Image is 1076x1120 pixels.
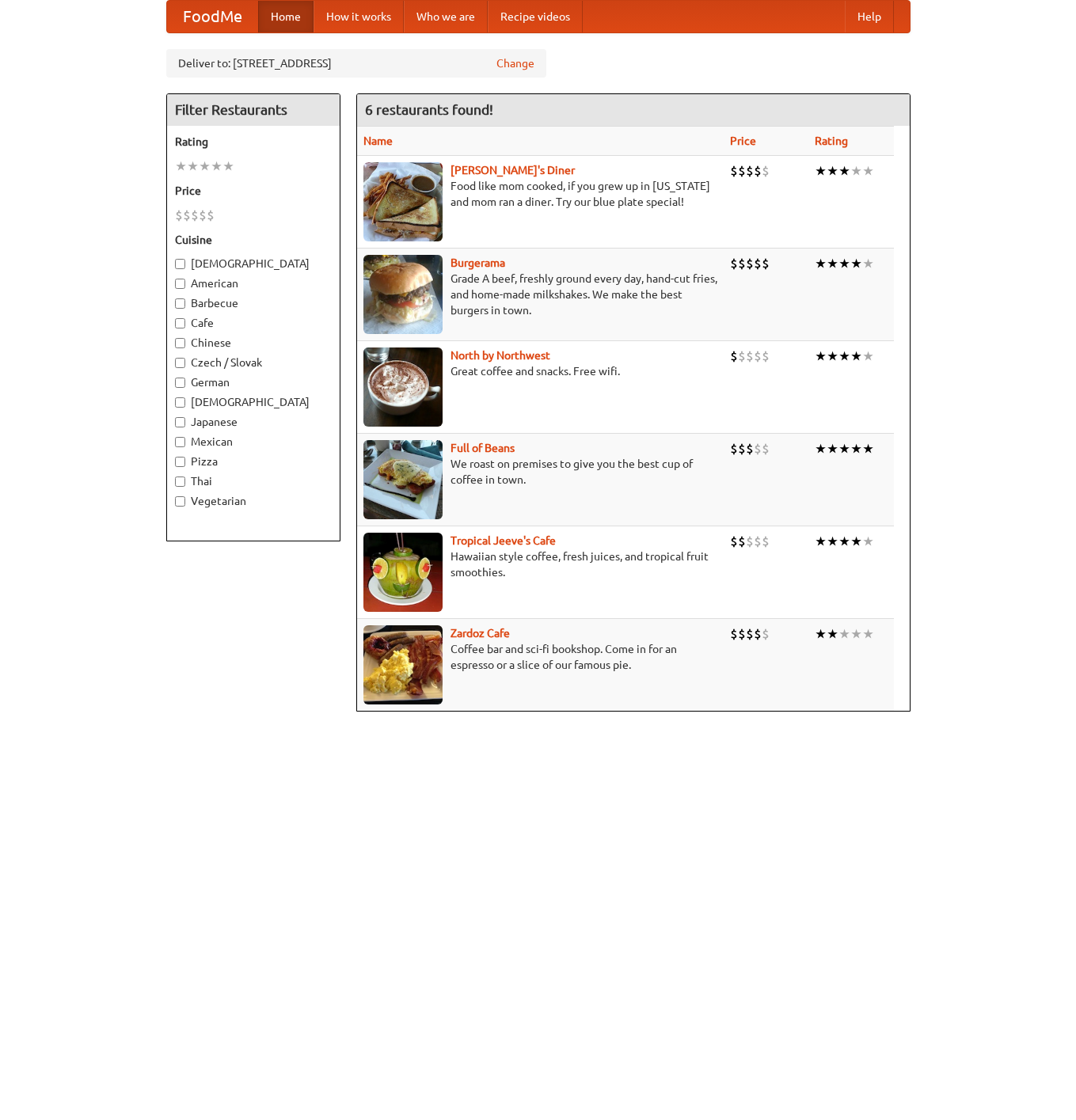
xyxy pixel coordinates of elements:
[754,347,762,365] li: $
[827,347,838,365] li: ★
[754,625,762,643] li: $
[363,135,393,147] a: Name
[175,454,332,469] label: Pizza
[754,440,762,457] li: $
[730,162,738,180] li: $
[862,347,874,365] li: ★
[175,259,185,269] input: [DEMOGRAPHIC_DATA]
[838,625,850,643] li: ★
[730,440,738,457] li: $
[730,625,738,643] li: $
[175,374,332,390] label: German
[451,349,550,362] a: North by Northwest
[175,397,185,408] input: [DEMOGRAPHIC_DATA]
[730,255,738,272] li: $
[363,255,443,334] img: burgerama.jpg
[175,457,185,467] input: Pizza
[754,533,762,550] li: $
[762,347,770,365] li: $
[451,442,515,454] a: Full of Beans
[363,549,717,580] p: Hawaiian style coffee, fresh juices, and tropical fruit smoothies.
[167,94,340,126] h4: Filter Restaurants
[451,164,575,177] b: [PERSON_NAME]'s Diner
[850,347,862,365] li: ★
[815,533,827,550] li: ★
[363,440,443,519] img: beans.jpg
[451,256,505,269] b: Burgerama
[827,440,838,457] li: ★
[191,207,199,224] li: $
[175,358,185,368] input: Czech / Slovak
[754,162,762,180] li: $
[730,347,738,365] li: $
[363,178,717,210] p: Food like mom cooked, if you grew up in [US_STATE] and mom ran a diner. Try our blue plate special!
[175,414,332,430] label: Japanese
[850,625,862,643] li: ★
[738,255,746,272] li: $
[314,1,404,32] a: How it works
[738,162,746,180] li: $
[762,440,770,457] li: $
[838,255,850,272] li: ★
[363,347,443,427] img: north.jpg
[363,641,717,673] p: Coffee bar and sci-fi bookshop. Come in for an espresso or a slice of our famous pie.
[175,493,332,509] label: Vegetarian
[175,298,185,309] input: Barbecue
[167,1,258,32] a: FoodMe
[175,256,332,271] label: [DEMOGRAPHIC_DATA]
[207,207,215,224] li: $
[175,434,332,450] label: Mexican
[488,1,583,32] a: Recipe videos
[363,271,717,318] p: Grade A beef, freshly ground every day, hand-cut fries, and home-made milkshakes. We make the bes...
[746,625,754,643] li: $
[738,440,746,457] li: $
[838,347,850,365] li: ★
[815,255,827,272] li: ★
[746,162,754,180] li: $
[838,533,850,550] li: ★
[175,355,332,370] label: Czech / Slovak
[850,533,862,550] li: ★
[175,417,185,427] input: Japanese
[363,363,717,379] p: Great coffee and snacks. Free wifi.
[175,158,187,175] li: ★
[845,1,894,32] a: Help
[175,335,332,351] label: Chinese
[815,440,827,457] li: ★
[827,162,838,180] li: ★
[451,627,510,640] a: Zardoz Cafe
[862,533,874,550] li: ★
[175,183,332,199] h5: Price
[738,533,746,550] li: $
[175,134,332,150] h5: Rating
[730,135,756,147] a: Price
[363,162,443,241] img: sallys.jpg
[363,533,443,612] img: jeeves.jpg
[762,533,770,550] li: $
[175,338,185,348] input: Chinese
[746,533,754,550] li: $
[850,440,862,457] li: ★
[175,295,332,311] label: Barbecue
[815,347,827,365] li: ★
[175,437,185,447] input: Mexican
[730,533,738,550] li: $
[166,49,546,78] div: Deliver to: [STREET_ADDRESS]
[746,440,754,457] li: $
[738,347,746,365] li: $
[862,162,874,180] li: ★
[175,279,185,289] input: American
[199,207,207,224] li: $
[183,207,191,224] li: $
[746,255,754,272] li: $
[815,162,827,180] li: ★
[451,534,556,547] a: Tropical Jeeve's Cafe
[365,102,493,117] ng-pluralize: 6 restaurants found!
[815,625,827,643] li: ★
[762,255,770,272] li: $
[175,473,332,489] label: Thai
[815,135,848,147] a: Rating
